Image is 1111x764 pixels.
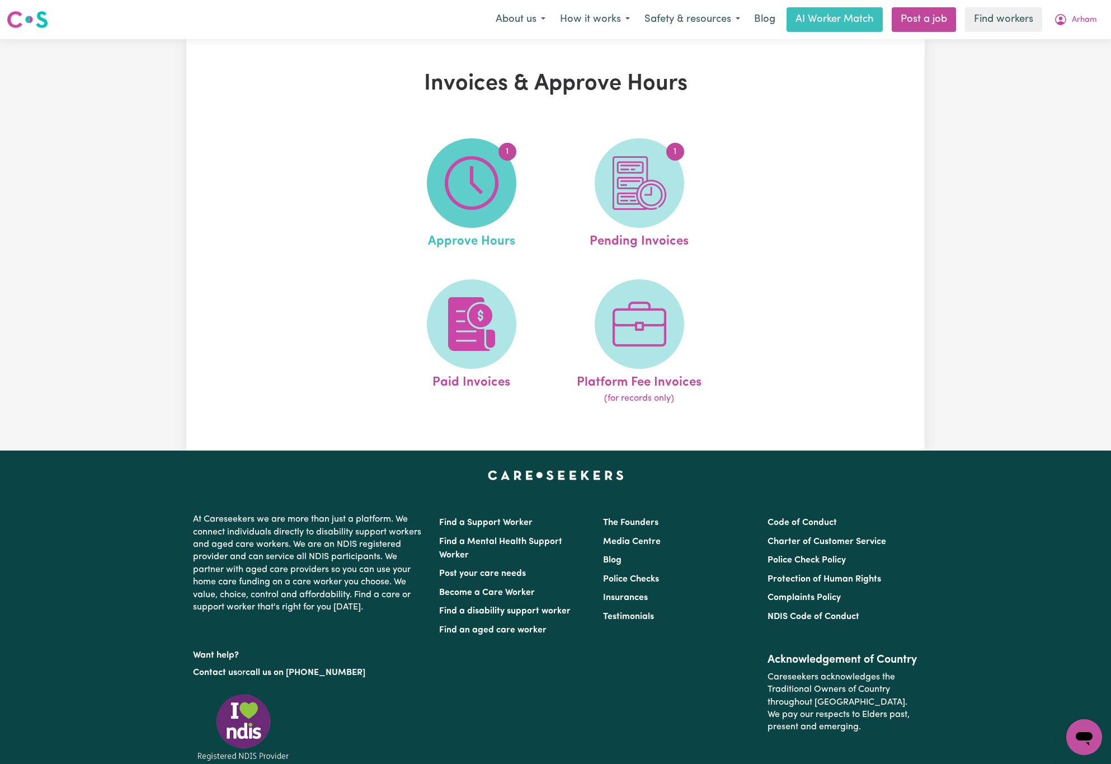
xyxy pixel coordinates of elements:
span: (for records only) [604,392,674,405]
a: AI Worker Match [787,7,883,32]
a: Insurances [603,593,648,602]
img: Careseekers logo [7,10,48,30]
a: Become a Care Worker [439,588,535,597]
a: The Founders [603,518,658,527]
a: Find a Mental Health Support Worker [439,537,562,560]
p: At Careseekers we are more than just a platform. We connect individuals directly to disability su... [193,509,426,618]
a: Paid Invoices [391,279,552,406]
span: Platform Fee Invoices [577,369,702,392]
span: Arham [1072,14,1097,26]
a: Find an aged care worker [439,626,547,635]
a: Blog [603,556,622,565]
a: Police Checks [603,575,659,584]
a: Find a Support Worker [439,518,533,527]
a: Post your care needs [439,569,526,578]
a: Find a disability support worker [439,607,571,616]
a: Post a job [892,7,956,32]
a: Code of Conduct [768,518,837,527]
span: Paid Invoices [432,369,510,392]
a: Find workers [965,7,1042,32]
p: Careseekers acknowledges the Traditional Owners of Country throughout [GEOGRAPHIC_DATA]. We pay o... [768,667,918,738]
span: 1 [666,143,684,161]
a: NDIS Code of Conduct [768,612,859,621]
h1: Invoices & Approve Hours [316,71,795,97]
button: Safety & resources [637,8,747,31]
a: call us on [PHONE_NUMBER] [246,668,365,677]
a: Careseekers logo [7,7,48,32]
a: Complaints Policy [768,593,841,602]
p: Want help? [193,645,426,662]
img: Registered NDIS provider [193,692,294,762]
button: About us [488,8,553,31]
span: Pending Invoices [590,228,689,251]
a: Blog [747,7,782,32]
p: or [193,662,426,683]
button: How it works [553,8,637,31]
a: Platform Fee Invoices(for records only) [559,279,720,406]
button: My Account [1047,8,1104,31]
a: Contact us [193,668,237,677]
iframe: Button to launch messaging window [1066,719,1102,755]
a: Testimonials [603,612,654,621]
span: 1 [498,143,516,161]
h2: Acknowledgement of Country [768,653,918,667]
a: Media Centre [603,537,661,546]
a: Protection of Human Rights [768,575,881,584]
a: Police Check Policy [768,556,846,565]
a: Approve Hours [391,138,552,251]
a: Careseekers home page [488,471,624,480]
a: Charter of Customer Service [768,537,886,546]
span: Approve Hours [428,228,515,251]
a: Pending Invoices [559,138,720,251]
